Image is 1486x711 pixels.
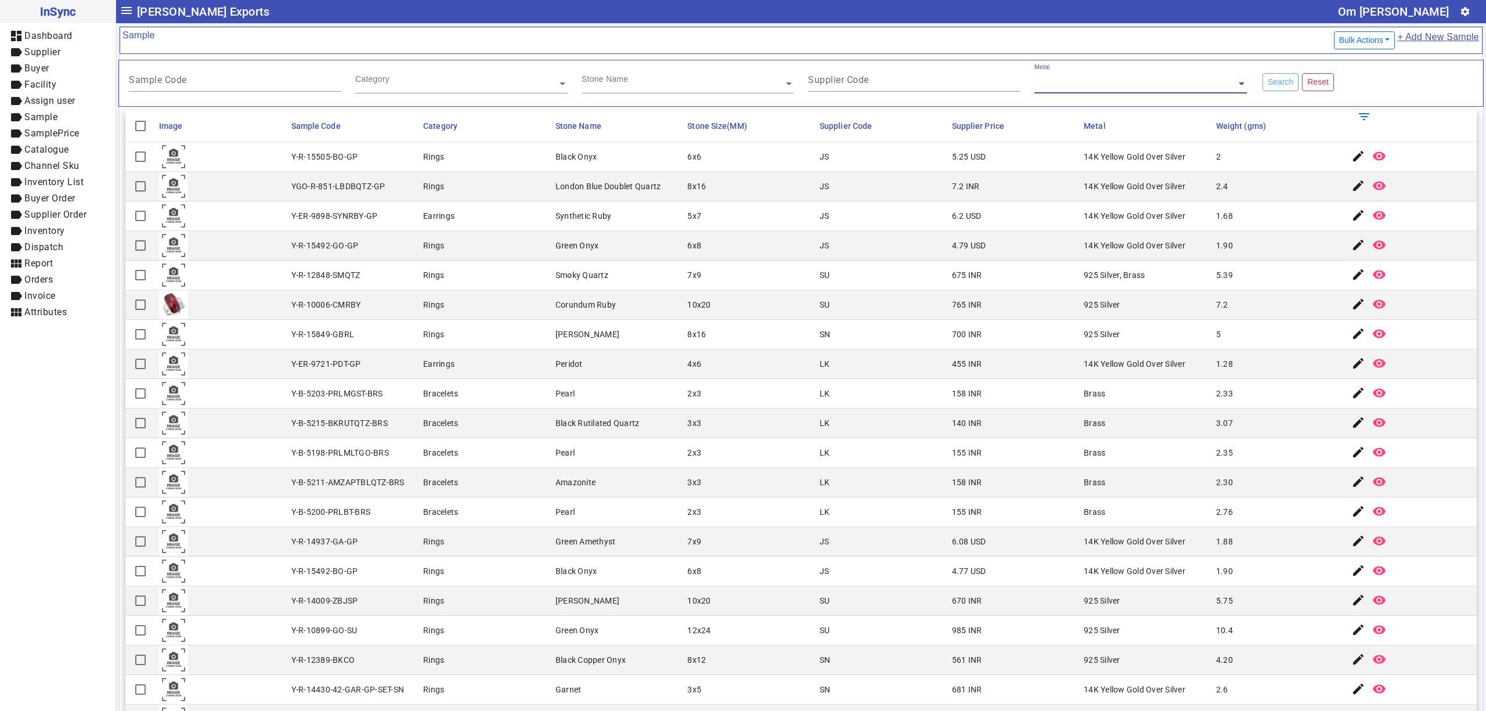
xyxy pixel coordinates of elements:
[423,240,444,251] div: Rings
[1216,595,1233,607] div: 5.75
[820,595,830,607] div: SU
[556,388,575,399] div: Pearl
[556,536,616,547] div: Green Amethyst
[137,2,269,21] span: [PERSON_NAME] Exports
[1351,179,1365,193] mat-icon: edit
[1084,269,1145,281] div: 925 Silver, Brass
[423,565,444,577] div: Rings
[291,329,355,340] div: Y-R-15849-GBRL
[9,45,23,59] mat-icon: label
[1351,297,1365,311] mat-icon: edit
[1334,31,1395,49] button: Bulk Actions
[1351,593,1365,607] mat-icon: edit
[687,269,701,281] div: 7x9
[159,142,188,171] img: comingsoon.png
[1216,654,1233,666] div: 4.20
[1216,121,1266,131] span: Weight (gms)
[820,358,830,370] div: LK
[1357,110,1371,124] mat-icon: filter_list
[291,506,371,518] div: Y-B-5200-PRLBT-BRS
[1216,477,1233,488] div: 2.30
[159,497,188,526] img: comingsoon.png
[952,565,986,577] div: 4.77 USD
[9,224,23,238] mat-icon: label
[687,151,701,163] div: 6x6
[687,506,701,518] div: 2x3
[1084,121,1106,131] span: Metal
[423,477,458,488] div: Bracelets
[820,151,829,163] div: JS
[159,379,188,408] img: comingsoon.png
[820,388,830,399] div: LK
[423,506,458,518] div: Bracelets
[1084,565,1185,577] div: 14K Yellow Gold Over Silver
[1372,564,1386,578] mat-icon: remove_red_eye
[556,210,612,222] div: Synthetic Ruby
[1372,297,1386,311] mat-icon: remove_red_eye
[24,128,80,139] span: SamplePrice
[291,684,405,695] div: Y-R-14430-42-GAR-GP-SET-SN
[159,172,188,201] img: comingsoon.png
[556,299,616,311] div: Corundum Ruby
[423,299,444,311] div: Rings
[159,527,188,556] img: comingsoon.png
[556,684,582,695] div: Garnet
[687,625,710,636] div: 12x24
[556,240,599,251] div: Green Onyx
[9,29,23,43] mat-icon: dashboard
[24,160,80,171] span: Channel Sku
[1084,536,1185,547] div: 14K Yellow Gold Over Silver
[423,684,444,695] div: Rings
[820,565,829,577] div: JS
[1216,240,1233,251] div: 1.90
[291,536,358,547] div: Y-R-14937-GA-GP
[820,240,829,251] div: JS
[1084,447,1105,459] div: Brass
[1351,623,1365,637] mat-icon: edit
[9,94,23,108] mat-icon: label
[1084,151,1185,163] div: 14K Yellow Gold Over Silver
[291,269,360,281] div: Y-R-12848-SMQTZ
[1084,388,1105,399] div: Brass
[1351,208,1365,222] mat-icon: edit
[9,208,23,222] mat-icon: label
[1216,329,1221,340] div: 5
[159,201,188,230] img: comingsoon.png
[291,417,388,429] div: Y-B-5215-BKRUTQTZ-BRS
[952,358,982,370] div: 455 INR
[952,595,982,607] div: 670 INR
[687,536,701,547] div: 7x9
[952,447,982,459] div: 155 INR
[423,654,444,666] div: Rings
[1216,151,1221,163] div: 2
[159,290,188,319] img: c4e8974b-743e-4d37-8489-763ffcd845e6
[1084,329,1120,340] div: 925 Silver
[952,417,982,429] div: 140 INR
[24,144,69,155] span: Catalogue
[820,506,830,518] div: LK
[820,477,830,488] div: LK
[687,477,701,488] div: 3x3
[820,625,830,636] div: SU
[24,225,65,236] span: Inventory
[1084,210,1185,222] div: 14K Yellow Gold Over Silver
[1372,504,1386,518] mat-icon: remove_red_eye
[1216,625,1233,636] div: 10.4
[1351,238,1365,252] mat-icon: edit
[1084,477,1105,488] div: Brass
[556,477,596,488] div: Amazonite
[556,121,601,131] span: Stone Name
[9,257,23,270] mat-icon: view_module
[1372,179,1386,193] mat-icon: remove_red_eye
[952,625,982,636] div: 985 INR
[159,557,188,586] img: comingsoon.png
[1372,623,1386,637] mat-icon: remove_red_eye
[1351,327,1365,341] mat-icon: edit
[291,240,359,251] div: Y-R-15492-GO-GP
[423,121,457,131] span: Category
[1372,386,1386,400] mat-icon: remove_red_eye
[1302,73,1334,91] button: Reset
[820,181,829,192] div: JS
[1084,625,1120,636] div: 925 Silver
[820,329,831,340] div: SN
